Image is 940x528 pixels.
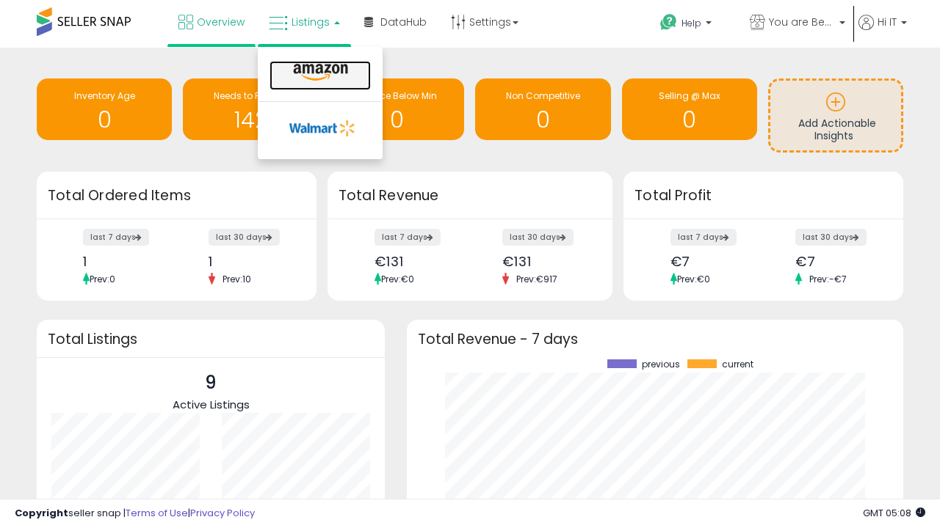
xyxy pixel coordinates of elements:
div: €131 [502,254,587,269]
a: Add Actionable Insights [770,81,901,150]
label: last 7 days [670,229,737,246]
span: current [722,359,753,370]
a: Non Competitive 0 [475,78,610,140]
span: Prev: €0 [677,273,710,285]
span: 2025-10-11 05:08 GMT [863,506,925,520]
a: Inventory Age 0 [37,78,172,140]
a: BB Price Below Min 0 [329,78,464,140]
span: Selling @ Max [659,89,720,102]
label: last 30 days [502,229,574,246]
div: €7 [670,254,753,269]
a: Needs to Reprice 142 [183,78,318,140]
label: last 30 days [795,229,867,246]
span: Prev: 10 [215,273,258,285]
span: Non Competitive [506,89,580,102]
label: last 30 days [209,229,280,246]
strong: Copyright [15,506,68,520]
h3: Total Listings [48,334,374,345]
span: Active Listings [173,397,250,412]
h1: 142 [190,108,311,132]
span: previous [642,359,680,370]
h3: Total Revenue - 7 days [418,334,892,345]
span: Help [681,17,701,29]
span: DataHub [380,15,427,29]
div: €131 [375,254,459,269]
h1: 0 [629,108,750,132]
div: seller snap | | [15,507,255,521]
span: Overview [197,15,245,29]
label: last 7 days [83,229,149,246]
h1: 0 [336,108,457,132]
span: Prev: €0 [381,273,414,285]
a: Help [648,2,737,48]
a: Selling @ Max 0 [622,78,757,140]
p: 9 [173,369,250,397]
span: You are Beautiful (IT) [769,15,835,29]
div: €7 [795,254,878,269]
h3: Total Ordered Items [48,186,305,206]
a: Hi IT [858,15,907,48]
a: Terms of Use [126,506,188,520]
h3: Total Revenue [339,186,601,206]
span: Prev: 0 [90,273,115,285]
span: Listings [292,15,330,29]
h3: Total Profit [634,186,892,206]
div: 1 [209,254,291,269]
span: Prev: €917 [509,273,565,285]
h1: 0 [482,108,603,132]
a: Privacy Policy [190,506,255,520]
span: Hi IT [878,15,897,29]
span: Prev: -€7 [802,273,854,285]
span: BB Price Below Min [356,89,437,102]
div: 1 [83,254,165,269]
span: Needs to Reprice [214,89,288,102]
label: last 7 days [375,229,441,246]
h1: 0 [44,108,164,132]
span: Inventory Age [74,89,135,102]
i: Get Help [659,13,678,32]
span: Add Actionable Insights [798,116,876,144]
